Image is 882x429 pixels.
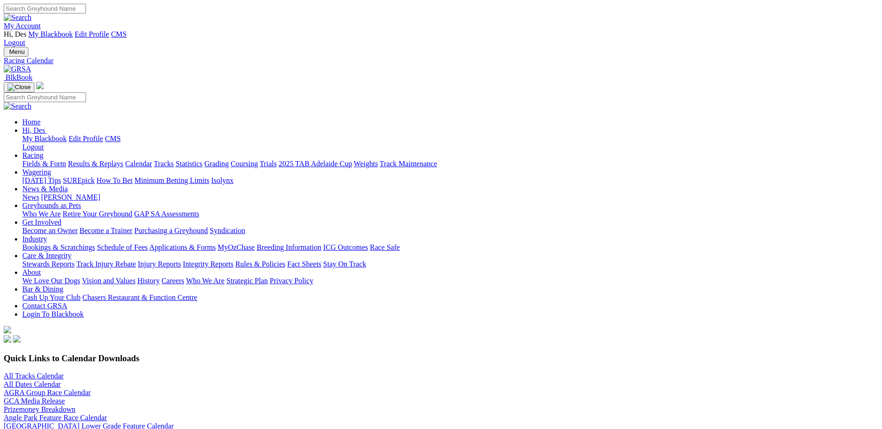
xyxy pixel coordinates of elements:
[111,30,127,38] a: CMS
[4,65,31,73] img: GRSA
[22,293,80,301] a: Cash Up Your Club
[22,168,51,176] a: Wagering
[211,176,233,184] a: Isolynx
[22,293,878,302] div: Bar & Dining
[287,260,321,268] a: Fact Sheets
[22,201,81,209] a: Greyhounds as Pets
[183,260,233,268] a: Integrity Reports
[138,260,181,268] a: Injury Reports
[22,218,61,226] a: Get Involved
[22,227,878,235] div: Get Involved
[4,13,32,22] img: Search
[22,285,63,293] a: Bar & Dining
[74,30,109,38] a: Edit Profile
[22,243,95,251] a: Bookings & Scratchings
[226,277,268,285] a: Strategic Plan
[323,260,366,268] a: Stay On Track
[22,277,80,285] a: We Love Our Dogs
[4,414,107,422] a: Angle Park Feature Race Calendar
[4,92,86,102] input: Search
[4,4,86,13] input: Search
[22,126,45,134] span: Hi, Des
[22,227,78,234] a: Become an Owner
[6,73,33,81] span: BlkBook
[22,210,61,218] a: Who We Are
[4,30,878,47] div: My Account
[270,277,313,285] a: Privacy Policy
[323,243,368,251] a: ICG Outcomes
[7,84,31,91] img: Close
[4,102,32,110] img: Search
[80,227,133,234] a: Become a Trainer
[28,30,73,38] a: My Blackbook
[4,353,878,364] h3: Quick Links to Calendar Downloads
[4,326,11,333] img: logo-grsa-white.png
[68,160,123,168] a: Results & Replays
[22,160,66,168] a: Fields & Form
[4,335,11,343] img: facebook.svg
[22,235,47,243] a: Industry
[4,22,41,30] a: My Account
[380,160,437,168] a: Track Maintenance
[4,39,25,46] a: Logout
[22,176,878,185] div: Wagering
[22,268,41,276] a: About
[22,302,67,310] a: Contact GRSA
[36,82,44,89] img: logo-grsa-white.png
[9,48,25,55] span: Menu
[210,227,245,234] a: Syndication
[97,243,147,251] a: Schedule of Fees
[149,243,216,251] a: Applications & Forms
[354,160,378,168] a: Weights
[22,151,43,159] a: Racing
[105,135,121,143] a: CMS
[4,389,91,396] a: AGRA Group Race Calendar
[22,135,878,151] div: Hi, Des
[370,243,399,251] a: Race Safe
[134,176,209,184] a: Minimum Betting Limits
[205,160,229,168] a: Grading
[259,160,277,168] a: Trials
[63,176,94,184] a: SUREpick
[82,293,197,301] a: Chasers Restaurant & Function Centre
[235,260,285,268] a: Rules & Policies
[22,185,68,193] a: News & Media
[22,160,878,168] div: Racing
[82,277,135,285] a: Vision and Values
[4,47,28,57] button: Toggle navigation
[22,277,878,285] div: About
[186,277,225,285] a: Who We Are
[97,176,133,184] a: How To Bet
[76,260,136,268] a: Track Injury Rebate
[161,277,184,285] a: Careers
[125,160,152,168] a: Calendar
[4,57,878,65] a: Racing Calendar
[69,135,103,143] a: Edit Profile
[4,73,33,81] a: BlkBook
[22,143,44,151] a: Logout
[134,227,208,234] a: Purchasing a Greyhound
[176,160,203,168] a: Statistics
[154,160,174,168] a: Tracks
[4,405,75,413] a: Prizemoney Breakdown
[218,243,255,251] a: MyOzChase
[22,310,84,318] a: Login To Blackbook
[22,193,878,201] div: News & Media
[22,135,67,143] a: My Blackbook
[22,126,47,134] a: Hi, Des
[22,210,878,218] div: Greyhounds as Pets
[22,176,61,184] a: [DATE] Tips
[22,118,40,126] a: Home
[63,210,133,218] a: Retire Your Greyhound
[22,260,878,268] div: Care & Integrity
[257,243,321,251] a: Breeding Information
[4,82,34,92] button: Toggle navigation
[22,260,74,268] a: Stewards Reports
[13,335,20,343] img: twitter.svg
[4,30,27,38] span: Hi, Des
[22,243,878,252] div: Industry
[137,277,159,285] a: History
[4,397,65,405] a: GCA Media Release
[134,210,199,218] a: GAP SA Assessments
